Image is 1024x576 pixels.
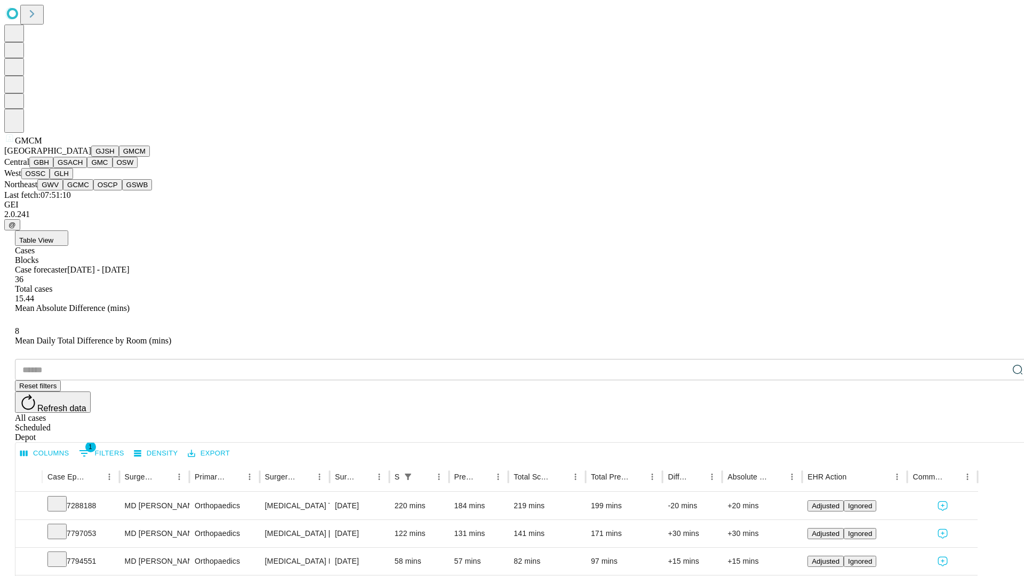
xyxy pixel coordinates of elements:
button: Menu [890,469,905,484]
div: +20 mins [727,492,797,519]
span: Refresh data [37,404,86,413]
button: Sort [227,469,242,484]
div: 220 mins [395,492,444,519]
span: GMCM [15,136,42,145]
button: OSSC [21,168,50,179]
button: Refresh data [15,391,91,413]
button: Sort [87,469,102,484]
button: Ignored [844,500,876,511]
span: West [4,169,21,178]
button: Sort [690,469,705,484]
div: Difference [668,473,689,481]
span: Ignored [848,502,872,510]
div: Orthopaedics [195,492,254,519]
button: Sort [945,469,960,484]
button: GMC [87,157,112,168]
button: Menu [960,469,975,484]
span: [GEOGRAPHIC_DATA] [4,146,91,155]
button: Adjusted [807,528,844,539]
button: @ [4,219,20,230]
button: Sort [157,469,172,484]
button: Menu [242,469,257,484]
div: 1 active filter [401,469,415,484]
button: GBH [29,157,53,168]
div: 122 mins [395,520,444,547]
button: GLH [50,168,73,179]
div: [DATE] [335,548,384,575]
div: Primary Service [195,473,226,481]
div: GEI [4,200,1020,210]
button: GJSH [91,146,119,157]
span: 1 [85,442,96,452]
div: +15 mins [727,548,797,575]
div: Surgeon Name [125,473,156,481]
div: Orthopaedics [195,548,254,575]
button: Select columns [18,445,72,462]
div: MD [PERSON_NAME] [PERSON_NAME] [125,492,184,519]
span: Case forecaster [15,265,67,274]
div: Scheduled In Room Duration [395,473,399,481]
button: Adjusted [807,500,844,511]
div: [MEDICAL_DATA] TOTAL SHOULDER [265,492,324,519]
button: Menu [172,469,187,484]
span: Ignored [848,530,872,538]
div: Absolute Difference [727,473,769,481]
div: Total Scheduled Duration [514,473,552,481]
button: GSWB [122,179,153,190]
button: Menu [431,469,446,484]
span: Total cases [15,284,52,293]
div: 7288188 [47,492,114,519]
button: Adjusted [807,556,844,567]
button: Expand [21,497,37,516]
div: 2.0.241 [4,210,1020,219]
div: [DATE] [335,520,384,547]
button: GCMC [63,179,93,190]
div: MD [PERSON_NAME] [PERSON_NAME] [125,548,184,575]
div: 82 mins [514,548,580,575]
div: +30 mins [727,520,797,547]
span: Mean Daily Total Difference by Room (mins) [15,336,171,345]
button: Sort [630,469,645,484]
span: 36 [15,275,23,284]
button: OSW [113,157,138,168]
button: Menu [102,469,117,484]
button: Menu [312,469,327,484]
div: Comments [913,473,943,481]
button: OSCP [93,179,122,190]
div: 219 mins [514,492,580,519]
div: 171 mins [591,520,658,547]
div: 57 mins [454,548,503,575]
button: Ignored [844,528,876,539]
button: GSACH [53,157,87,168]
button: Sort [297,469,312,484]
button: Density [131,445,181,462]
div: -20 mins [668,492,717,519]
button: Menu [568,469,583,484]
button: Menu [372,469,387,484]
span: [DATE] - [DATE] [67,265,129,274]
span: Adjusted [812,557,839,565]
button: Table View [15,230,68,246]
span: Northeast [4,180,37,189]
button: GMCM [119,146,150,157]
div: 141 mins [514,520,580,547]
div: Total Predicted Duration [591,473,629,481]
span: Adjusted [812,530,839,538]
button: Sort [770,469,785,484]
button: Export [185,445,233,462]
div: Orthopaedics [195,520,254,547]
button: Menu [645,469,660,484]
div: Surgery Date [335,473,356,481]
button: Sort [417,469,431,484]
span: Ignored [848,557,872,565]
button: Menu [785,469,799,484]
button: Sort [553,469,568,484]
button: Show filters [76,445,127,462]
button: Menu [491,469,506,484]
span: Adjusted [812,502,839,510]
button: GWV [37,179,63,190]
div: 184 mins [454,492,503,519]
div: Case Epic Id [47,473,86,481]
div: [DATE] [335,492,384,519]
div: 199 mins [591,492,658,519]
